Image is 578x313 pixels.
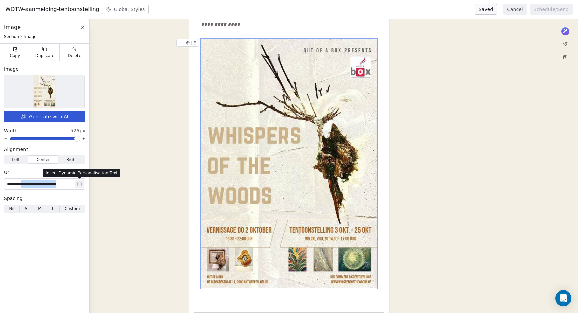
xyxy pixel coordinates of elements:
span: L [52,206,54,212]
span: S [25,206,28,212]
span: Image [24,34,37,39]
span: Spacing [4,195,23,202]
span: Duplicate [35,53,54,58]
span: Image [4,65,19,72]
span: Url [4,169,11,176]
button: Generate with AI [4,111,85,122]
span: Nil [9,206,15,212]
button: Global Styles [102,5,149,14]
button: Cancel [503,4,527,15]
span: Delete [68,53,81,58]
p: Insert Dynamic Personalisation Text [46,170,118,176]
span: Left [12,156,20,163]
span: 526px [70,127,85,134]
button: Saved [475,4,497,15]
button: Schedule/Send [530,4,573,15]
span: M [38,206,41,212]
span: Alignment [4,146,28,153]
img: Selected image [33,75,56,108]
div: Open Intercom Messenger [555,290,571,306]
span: Custom [65,206,80,212]
span: Copy [10,53,20,58]
span: Width [4,127,18,134]
span: Right [66,156,77,163]
span: WOTW-aanmelding-tentoonstelling [5,5,99,13]
span: Section [4,34,19,39]
span: Image [4,23,21,31]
